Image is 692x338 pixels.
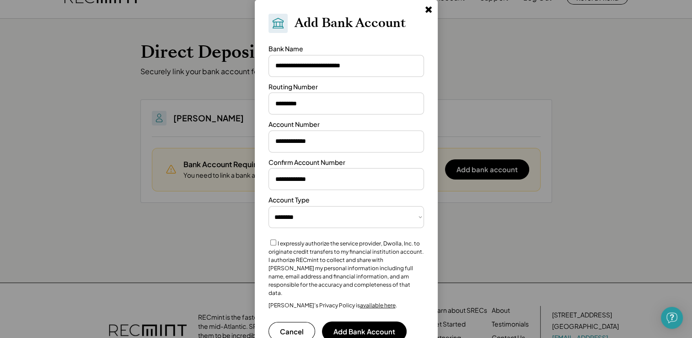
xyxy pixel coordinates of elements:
[360,302,396,309] a: available here
[271,16,285,30] img: Bank.svg
[268,44,303,54] div: Bank Name
[295,16,406,31] h2: Add Bank Account
[268,158,345,167] div: Confirm Account Number
[268,82,318,92] div: Routing Number
[268,302,397,309] div: [PERSON_NAME]’s Privacy Policy is .
[661,307,683,329] div: Open Intercom Messenger
[268,240,424,296] label: I expressly authorize the service provider, Dwolla, Inc. to originate credit transfers to my fina...
[268,196,310,205] div: Account Type
[268,120,320,129] div: Account Number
